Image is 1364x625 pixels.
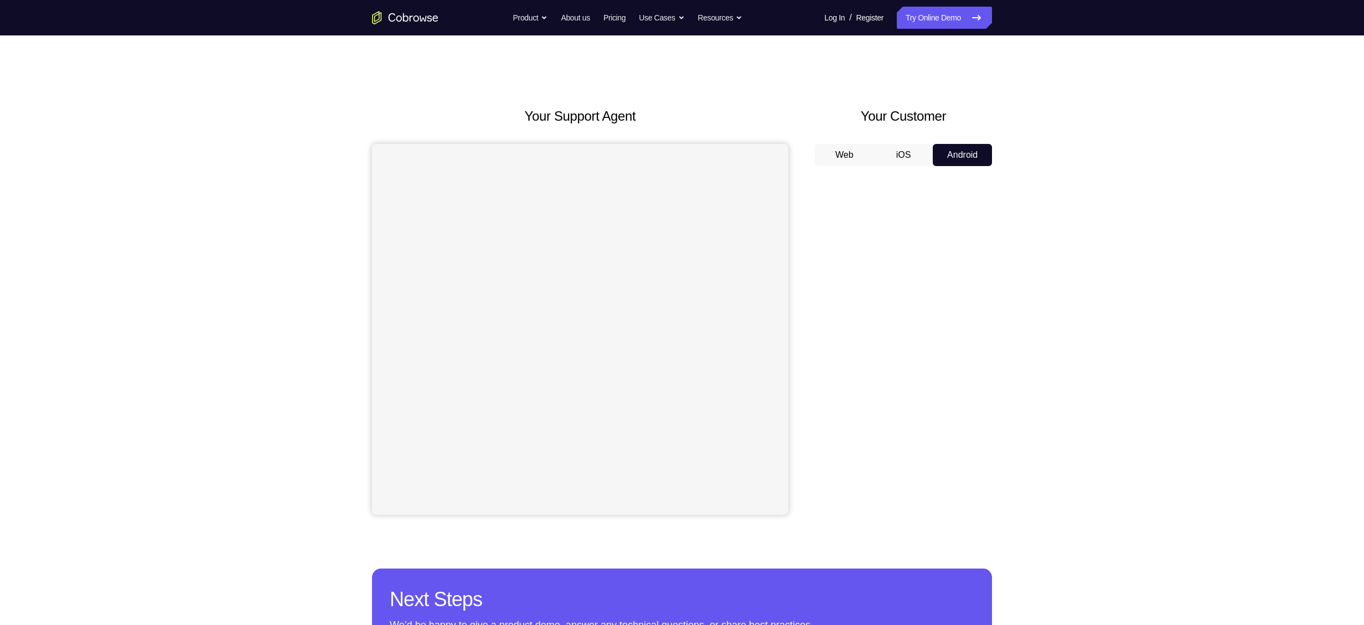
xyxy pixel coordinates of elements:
[372,106,788,126] h2: Your Support Agent
[815,144,874,166] button: Web
[897,7,992,29] a: Try Online Demo
[815,106,992,126] h2: Your Customer
[390,586,974,613] h2: Next Steps
[933,144,992,166] button: Android
[513,7,548,29] button: Product
[874,144,933,166] button: iOS
[639,7,684,29] button: Use Cases
[698,7,743,29] button: Resources
[603,7,626,29] a: Pricing
[372,144,788,515] iframe: Agent
[849,11,851,24] span: /
[372,11,438,24] a: Go to the home page
[856,7,883,29] a: Register
[561,7,590,29] a: About us
[824,7,845,29] a: Log In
